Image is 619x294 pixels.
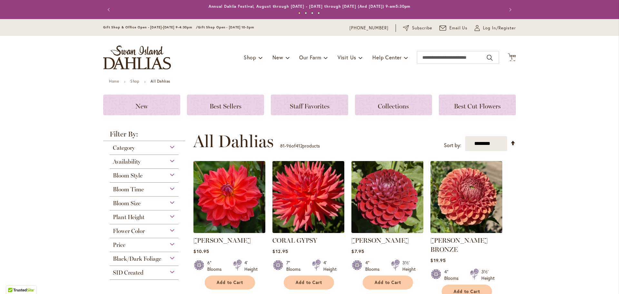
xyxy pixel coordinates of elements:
[363,276,413,289] button: Add to Cart
[290,102,329,110] span: Staff Favorites
[439,25,468,31] a: Email Us
[351,161,423,233] img: CORNEL
[430,228,502,234] a: CORNEL BRONZE
[280,143,285,149] span: 81
[113,144,135,151] span: Category
[375,280,401,285] span: Add to Cart
[430,237,488,253] a: [PERSON_NAME] BRONZE
[272,248,288,254] span: $12.95
[151,79,170,84] strong: All Dahlias
[209,4,411,9] a: Annual Dahlia Festival, August through [DATE] - [DATE] through [DATE] (And [DATE]) 9-am5:30pm
[511,56,513,61] span: 1
[207,259,225,272] div: 6" Blooms
[378,102,409,110] span: Collections
[349,25,388,31] a: [PHONE_NUMBER]
[286,143,291,149] span: 96
[103,46,171,69] a: store logo
[299,54,321,61] span: Our Farm
[193,132,274,151] span: All Dahlias
[193,228,265,234] a: COOPER BLAINE
[454,102,501,110] span: Best Cut Flowers
[272,161,344,233] img: CORAL GYPSY
[103,3,116,16] button: Previous
[113,214,144,221] span: Plant Height
[272,54,283,61] span: New
[305,12,307,14] button: 2 of 4
[483,25,516,31] span: Log In/Register
[351,248,364,254] span: $7.95
[272,228,344,234] a: CORAL GYPSY
[439,95,516,115] a: Best Cut Flowers
[198,25,254,29] span: Gift Shop Open - [DATE] 10-3pm
[113,186,144,193] span: Bloom Time
[109,79,119,84] a: Home
[430,161,502,233] img: CORNEL BRONZE
[113,241,125,248] span: Price
[272,237,317,244] a: CORAL GYPSY
[113,228,145,235] span: Flower Color
[430,257,446,263] span: $19.95
[130,79,139,84] a: Shop
[508,53,516,62] button: 1
[296,280,322,285] span: Add to Cart
[338,54,356,61] span: Visit Us
[296,143,302,149] span: 412
[187,95,264,115] a: Best Sellers
[284,276,334,289] button: Add to Cart
[244,259,258,272] div: 4' Height
[372,54,402,61] span: Help Center
[217,280,243,285] span: Add to Cart
[103,131,185,141] strong: Filter By:
[475,25,516,31] a: Log In/Register
[323,259,337,272] div: 4' Height
[103,95,180,115] a: New
[286,259,304,272] div: 7" Blooms
[271,95,348,115] a: Staff Favorites
[444,269,462,281] div: 4" Blooms
[280,141,320,151] p: - of products
[298,12,300,14] button: 1 of 4
[402,259,416,272] div: 3½' Height
[355,95,432,115] a: Collections
[318,12,320,14] button: 4 of 4
[503,3,516,16] button: Next
[135,102,148,110] span: New
[365,259,383,272] div: 4" Blooms
[113,200,141,207] span: Bloom Size
[113,172,142,179] span: Bloom Style
[311,12,313,14] button: 3 of 4
[210,102,241,110] span: Best Sellers
[193,237,251,244] a: [PERSON_NAME]
[444,139,461,151] label: Sort by:
[193,161,265,233] img: COOPER BLAINE
[103,25,198,29] span: Gift Shop & Office Open - [DATE]-[DATE] 9-4:30pm /
[244,54,256,61] span: Shop
[351,237,409,244] a: [PERSON_NAME]
[449,25,468,31] span: Email Us
[351,228,423,234] a: CORNEL
[412,25,432,31] span: Subscribe
[113,255,161,262] span: Black/Dark Foliage
[113,158,141,165] span: Availability
[481,269,495,281] div: 3½' Height
[113,269,143,276] span: SID Created
[205,276,255,289] button: Add to Cart
[193,248,209,254] span: $10.95
[403,25,432,31] a: Subscribe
